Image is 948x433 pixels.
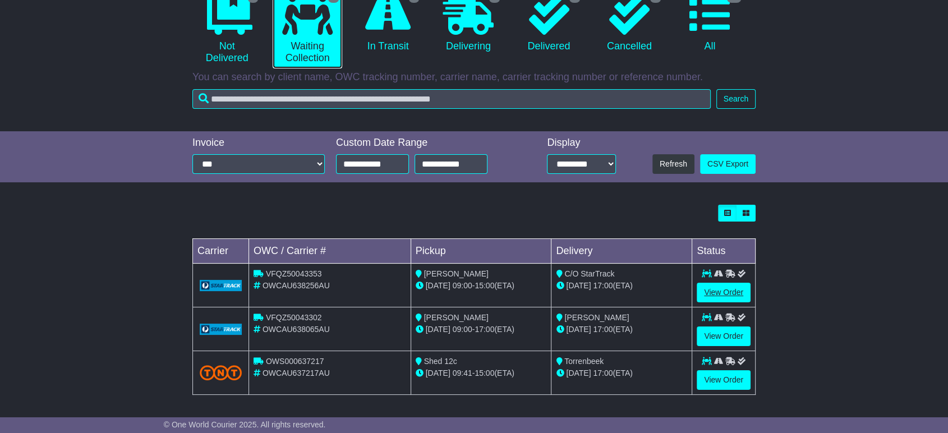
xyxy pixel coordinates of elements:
span: [DATE] [426,368,450,377]
div: Invoice [192,137,325,149]
span: [PERSON_NAME] [424,313,489,322]
a: View Order [697,326,751,346]
span: 09:00 [453,281,472,290]
span: OWCAU637217AU [263,368,330,377]
div: Display [547,137,616,149]
a: View Order [697,370,751,390]
span: 15:00 [475,368,494,377]
p: You can search by client name, OWC tracking number, carrier name, carrier tracking number or refe... [192,71,756,84]
span: OWCAU638256AU [263,281,330,290]
span: OWCAU638065AU [263,325,330,334]
span: [PERSON_NAME] [564,313,629,322]
span: OWS000637217 [266,357,324,366]
div: - (ETA) [416,367,547,379]
button: Refresh [652,154,694,174]
span: 17:00 [593,325,613,334]
span: [DATE] [566,325,591,334]
span: 09:00 [453,325,472,334]
span: [DATE] [426,325,450,334]
span: 17:00 [593,368,613,377]
span: VFQZ50043302 [266,313,322,322]
span: 09:41 [453,368,472,377]
div: - (ETA) [416,324,547,335]
span: C/O StarTrack [564,269,614,278]
span: 15:00 [475,281,494,290]
span: VFQZ50043353 [266,269,322,278]
span: [DATE] [566,368,591,377]
div: (ETA) [556,367,687,379]
span: Shed 12c [424,357,457,366]
td: OWC / Carrier # [249,239,411,264]
span: 17:00 [593,281,613,290]
td: Carrier [193,239,249,264]
span: [DATE] [426,281,450,290]
span: [PERSON_NAME] [424,269,489,278]
a: CSV Export [700,154,756,174]
td: Status [692,239,756,264]
div: (ETA) [556,324,687,335]
span: 17:00 [475,325,494,334]
div: (ETA) [556,280,687,292]
div: - (ETA) [416,280,547,292]
td: Delivery [551,239,692,264]
img: GetCarrierServiceLogo [200,324,242,335]
a: View Order [697,283,751,302]
div: Custom Date Range [336,137,516,149]
span: [DATE] [566,281,591,290]
button: Search [716,89,756,109]
img: TNT_Domestic.png [200,365,242,380]
img: GetCarrierServiceLogo [200,280,242,291]
span: © One World Courier 2025. All rights reserved. [164,420,326,429]
span: Torrenbeek [564,357,604,366]
td: Pickup [411,239,551,264]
